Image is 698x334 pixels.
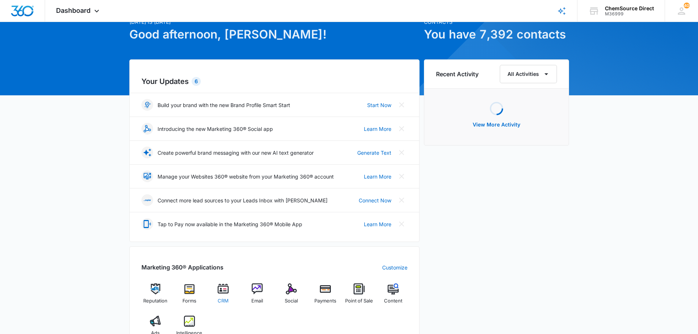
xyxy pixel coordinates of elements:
div: account name [605,5,654,11]
p: Tap to Pay now available in the Marketing 360® Mobile App [158,220,302,228]
a: CRM [209,283,237,310]
span: Content [384,297,402,305]
a: Social [277,283,306,310]
div: 6 [192,77,201,86]
h1: You have 7,392 contacts [424,26,569,43]
button: Close [396,147,407,158]
span: Forms [182,297,196,305]
span: Point of Sale [345,297,373,305]
span: Payments [314,297,336,305]
p: Manage your Websites 360® website from your Marketing 360® account [158,173,334,180]
h2: Your Updates [141,76,407,87]
a: Customize [382,264,407,271]
h2: Marketing 360® Applications [141,263,224,272]
button: View More Activity [465,116,528,133]
div: notifications count [684,3,690,8]
h6: Recent Activity [436,70,479,78]
p: Connect more lead sources to your Leads Inbox with [PERSON_NAME] [158,197,328,204]
button: All Activities [500,65,557,83]
span: Dashboard [56,7,91,14]
span: Reputation [143,297,167,305]
span: Social [285,297,298,305]
p: Build your brand with the new Brand Profile Smart Start [158,101,290,109]
button: Close [396,170,407,182]
span: Email [251,297,263,305]
a: Payments [311,283,339,310]
span: 40 [684,3,690,8]
a: Learn More [364,220,391,228]
button: Close [396,99,407,111]
h1: Good afternoon, [PERSON_NAME]! [129,26,420,43]
p: Introducing the new Marketing 360® Social app [158,125,273,133]
a: Generate Text [357,149,391,157]
span: CRM [218,297,229,305]
a: Email [243,283,272,310]
a: Reputation [141,283,170,310]
a: Content [379,283,407,310]
button: Close [396,194,407,206]
a: Learn More [364,173,391,180]
div: account id [605,11,654,16]
a: Connect Now [359,197,391,204]
p: Create powerful brand messaging with our new AI text generator [158,149,314,157]
a: Learn More [364,125,391,133]
a: Start Now [367,101,391,109]
button: Close [396,218,407,230]
button: Close [396,123,407,135]
a: Point of Sale [345,283,373,310]
a: Forms [175,283,203,310]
